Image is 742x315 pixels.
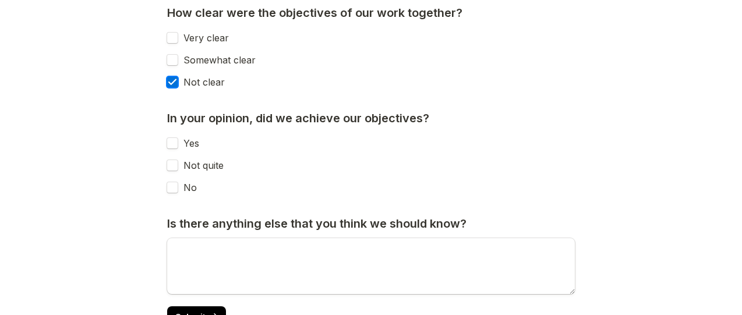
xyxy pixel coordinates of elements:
[167,238,575,294] textarea: Is there anything else that you think we should know?
[167,111,432,126] h3: In your opinion, did we achieve our objectives?
[178,138,199,148] label: Yes
[178,160,224,171] label: Not quite
[167,6,465,20] h3: How clear were the objectives of our work together?
[178,55,256,65] label: Somewhat clear
[178,182,197,193] label: No
[167,217,469,231] h3: Is there anything else that you think we should know?
[178,77,225,87] label: Not clear
[178,33,229,43] label: Very clear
